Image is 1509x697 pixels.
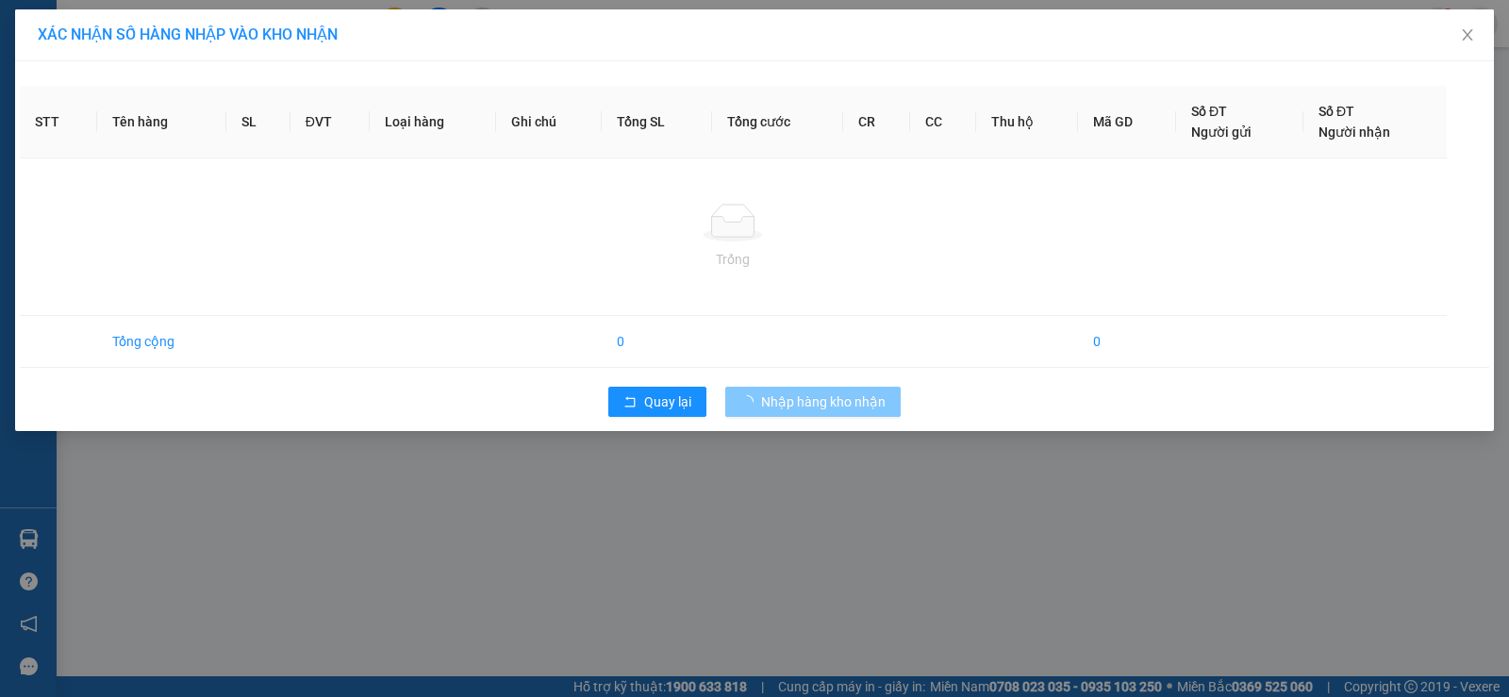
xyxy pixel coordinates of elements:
th: Tổng cước [712,86,843,158]
span: XÁC NHẬN SỐ HÀNG NHẬP VÀO KHO NHẬN [38,25,338,43]
span: Quay lại [644,391,691,412]
th: STT [20,86,97,158]
th: Tổng SL [602,86,712,158]
span: Người gửi [1191,124,1252,140]
span: Số ĐT [1318,104,1354,119]
th: CC [910,86,976,158]
th: Mã GD [1078,86,1176,158]
th: Tên hàng [97,86,227,158]
td: 0 [602,316,712,368]
div: Trống [35,249,1432,270]
th: Thu hộ [976,86,1078,158]
td: Tổng cộng [97,316,227,368]
img: logo.jpg [24,24,165,118]
th: Ghi chú [496,86,602,158]
th: SL [226,86,290,158]
span: loading [740,395,761,408]
b: GỬI : VP [PERSON_NAME] [24,128,329,159]
li: 271 - [PERSON_NAME] - [GEOGRAPHIC_DATA] - [GEOGRAPHIC_DATA] [176,46,788,70]
span: Nhập hàng kho nhận [761,391,886,412]
th: ĐVT [290,86,371,158]
span: Người nhận [1318,124,1390,140]
button: Nhập hàng kho nhận [725,387,901,417]
th: CR [843,86,909,158]
span: rollback [623,395,637,410]
button: rollbackQuay lại [608,387,706,417]
th: Loại hàng [370,86,496,158]
span: Số ĐT [1191,104,1227,119]
button: Close [1441,9,1494,62]
span: close [1460,27,1475,42]
td: 0 [1078,316,1176,368]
